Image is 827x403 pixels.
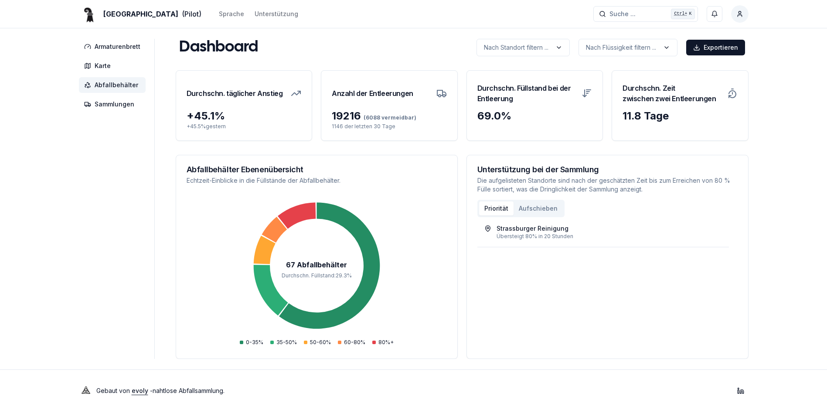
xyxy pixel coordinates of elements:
[132,387,148,394] a: evoly
[219,9,244,19] button: Sprache
[593,6,698,22] button: Suche ...Ctrl+K
[484,224,722,240] a: Strassburger ReinigungÜbersteigt 80% in 20 Stunden
[179,39,258,56] h1: Dashboard
[477,109,592,123] div: 69.0 %
[332,123,447,130] p: 1146 der letzten 30 Tage
[187,109,302,123] div: + 45.1 %
[187,166,447,174] h3: Abfallbehälter Ebenenübersicht
[579,39,677,56] button: label
[103,9,178,19] span: [GEOGRAPHIC_DATA]
[79,77,149,93] a: Abfallbehälter
[623,81,722,106] h3: Durchschn. Zeit zwischen zwei Entleerungen
[240,339,263,346] div: 0-35%
[497,233,722,240] div: Übersteigt 80% in 20 Stunden
[609,10,636,18] span: Suche ...
[187,123,302,130] p: + 45.5 % gestern
[79,384,93,398] img: Evoly Logo
[96,385,225,397] p: Gebaut von - nahtlose Abfallsammlung .
[79,3,100,24] img: Basel Logo
[477,176,738,194] p: Die aufgelisteten Standorte sind nach der geschätzten Zeit bis zum Erreichen von 80 % Fülle sorti...
[479,201,514,215] button: Priorität
[477,166,738,174] h3: Unterstützung bei der Sammlung
[476,39,570,56] button: label
[586,43,656,52] p: Nach Flüssigkeit filtern ...
[497,224,568,233] div: Strassburger Reinigung
[484,43,548,52] p: Nach Standort filtern ...
[255,9,298,19] a: Unterstützung
[332,81,413,106] h3: Anzahl der Entleerungen
[286,261,347,269] tspan: 67 Abfallbehälter
[79,96,149,112] a: Sammlungen
[304,339,331,346] div: 50-60%
[182,9,201,19] span: (Pilot)
[219,10,244,18] div: Sprache
[187,81,283,106] h3: Durchschn. täglicher Anstieg
[79,39,149,55] a: Armaturenbrett
[95,81,138,89] span: Abfallbehälter
[95,61,111,70] span: Karte
[79,9,201,19] a: [GEOGRAPHIC_DATA](Pilot)
[338,339,365,346] div: 60-80%
[95,42,140,51] span: Armaturenbrett
[477,81,577,106] h3: Durchschn. Füllstand bei der Entleerung
[95,100,134,109] span: Sammlungen
[79,58,149,74] a: Karte
[361,114,416,121] span: (6088 vermeidbar)
[623,109,738,123] div: 11.8 Tage
[282,272,352,279] tspan: Durchschn. Füllstand : 29.3 %
[514,201,563,215] button: Aufschieben
[270,339,297,346] div: 35-50%
[686,40,745,55] button: Exportieren
[187,176,447,185] p: Echtzeit-Einblicke in die Füllstände der Abfallbehälter.
[332,109,447,123] div: 19216
[372,339,394,346] div: 80%+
